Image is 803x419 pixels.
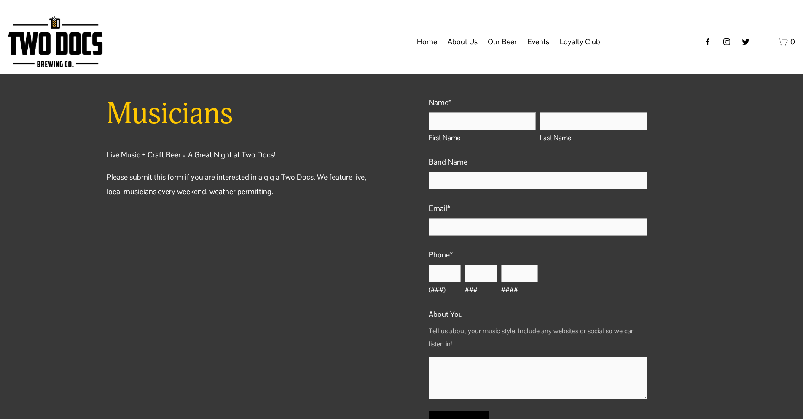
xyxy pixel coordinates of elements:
a: Home [417,34,437,50]
a: twitter-unauth [741,38,750,46]
div: Tell us about your music style. Include any websites or social so we can listen in! [429,322,647,354]
span: First Name [429,132,536,145]
a: Facebook [704,38,712,46]
span: (###) [429,284,461,297]
span: Last Name [540,132,647,145]
a: folder dropdown [448,34,478,50]
span: ### [465,284,497,297]
span: 0 [790,37,795,46]
span: #### [501,284,537,297]
legend: Name [429,95,451,110]
label: Band Name [429,155,647,169]
input: ### [465,265,497,282]
input: First Name [429,112,536,130]
legend: Phone [429,248,453,262]
img: Two Docs Brewing Co. [8,16,102,67]
label: About You [429,307,647,322]
a: folder dropdown [527,34,549,50]
p: Please submit this form if you are interested in a gig a Two Docs. We feature live, local musicia... [107,170,375,199]
span: Events [527,35,549,49]
span: Loyalty Club [560,35,600,49]
a: folder dropdown [560,34,600,50]
input: #### [501,265,537,282]
p: Live Music + Craft Beer = A Great Night at Two Docs! [107,148,375,162]
h2: Musicians [107,95,375,133]
label: Email [429,201,647,216]
span: About Us [448,35,478,49]
a: instagram-unauth [722,38,731,46]
a: 0 [778,36,795,47]
input: Last Name [540,112,647,130]
span: Our Beer [488,35,517,49]
a: folder dropdown [488,34,517,50]
input: (###) [429,265,461,282]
